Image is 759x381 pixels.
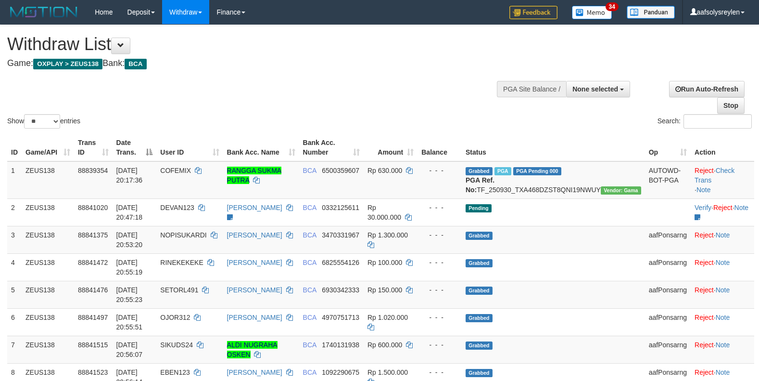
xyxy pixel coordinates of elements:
[716,341,730,349] a: Note
[227,314,282,321] a: [PERSON_NAME]
[691,134,754,161] th: Action
[116,286,143,303] span: [DATE] 20:55:23
[160,341,193,349] span: SIKUDS24
[24,114,60,129] select: Showentries
[78,286,108,294] span: 88841476
[691,161,754,199] td: · ·
[421,166,458,175] div: - - -
[509,6,557,19] img: Feedback.jpg
[74,134,113,161] th: Trans ID: activate to sort column ascending
[22,308,74,336] td: ZEUS138
[421,230,458,240] div: - - -
[78,368,108,376] span: 88841523
[566,81,630,97] button: None selected
[691,198,754,226] td: · ·
[421,368,458,377] div: - - -
[322,259,359,266] span: Copy 6825554126 to clipboard
[322,341,359,349] span: Copy 1740131938 to clipboard
[160,286,198,294] span: SETORL491
[227,368,282,376] a: [PERSON_NAME]
[734,204,749,211] a: Note
[22,198,74,226] td: ZEUS138
[322,231,359,239] span: Copy 3470331967 to clipboard
[716,259,730,266] a: Note
[78,167,108,174] span: 88839354
[421,313,458,322] div: - - -
[716,368,730,376] a: Note
[7,161,22,199] td: 1
[658,114,752,129] label: Search:
[691,308,754,336] td: ·
[78,259,108,266] span: 88841472
[303,341,316,349] span: BCA
[645,336,691,363] td: aafPonsarng
[303,204,316,211] span: BCA
[7,336,22,363] td: 7
[669,81,745,97] a: Run Auto-Refresh
[78,341,108,349] span: 88841515
[125,59,146,69] span: BCA
[160,259,203,266] span: RINEKEKEKE
[303,314,316,321] span: BCA
[78,314,108,321] span: 88841497
[695,314,714,321] a: Reject
[299,134,364,161] th: Bank Acc. Number: activate to sort column ascending
[691,253,754,281] td: ·
[116,204,143,221] span: [DATE] 20:47:18
[497,81,566,97] div: PGA Site Balance /
[322,204,359,211] span: Copy 0332125611 to clipboard
[22,253,74,281] td: ZEUS138
[716,231,730,239] a: Note
[322,368,359,376] span: Copy 1092290675 to clipboard
[322,167,359,174] span: Copy 6500359607 to clipboard
[156,134,223,161] th: User ID: activate to sort column ascending
[716,286,730,294] a: Note
[160,204,194,211] span: DEVAN123
[696,186,711,194] a: Note
[645,161,691,199] td: AUTOWD-BOT-PGA
[227,286,282,294] a: [PERSON_NAME]
[78,231,108,239] span: 88841375
[645,226,691,253] td: aafPonsarng
[466,287,493,295] span: Grabbed
[7,114,80,129] label: Show entries
[367,368,408,376] span: Rp 1.500.000
[466,369,493,377] span: Grabbed
[22,134,74,161] th: Game/API: activate to sort column ascending
[691,281,754,308] td: ·
[22,161,74,199] td: ZEUS138
[160,368,190,376] span: EBEN123
[7,198,22,226] td: 2
[364,134,417,161] th: Amount: activate to sort column ascending
[466,204,492,212] span: Pending
[494,167,511,175] span: Marked by aafsolysreylen
[227,167,282,184] a: RANGGA SUKMA PUTRA
[645,308,691,336] td: aafPonsarng
[116,231,143,249] span: [DATE] 20:53:20
[695,167,714,174] a: Reject
[22,281,74,308] td: ZEUS138
[367,341,402,349] span: Rp 600.000
[33,59,102,69] span: OXPLAY > ZEUS138
[160,314,190,321] span: OJOR312
[421,203,458,212] div: - - -
[695,167,734,184] a: Check Trans
[695,368,714,376] a: Reject
[601,186,641,195] span: Vendor URL: https://trx31.1velocity.biz
[466,167,493,175] span: Grabbed
[421,258,458,267] div: - - -
[466,259,493,267] span: Grabbed
[303,286,316,294] span: BCA
[322,286,359,294] span: Copy 6930342333 to clipboard
[462,161,645,199] td: TF_250930_TXA468DZST8QNI19NWUY
[7,35,496,54] h1: Withdraw List
[303,167,316,174] span: BCA
[466,176,494,194] b: PGA Ref. No:
[421,340,458,350] div: - - -
[7,59,496,68] h4: Game: Bank:
[691,336,754,363] td: ·
[606,2,619,11] span: 34
[627,6,675,19] img: panduan.png
[695,231,714,239] a: Reject
[645,253,691,281] td: aafPonsarng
